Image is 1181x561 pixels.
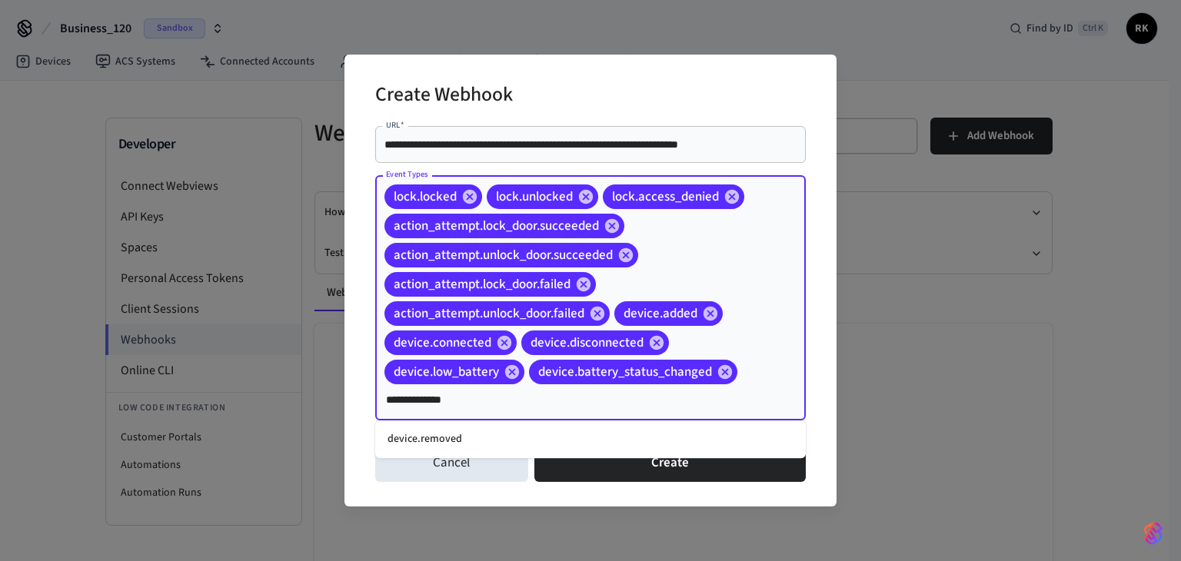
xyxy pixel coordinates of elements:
[375,427,806,452] li: device.removed
[1144,521,1163,546] img: SeamLogoGradient.69752ec5.svg
[384,364,508,380] span: device.low_battery
[384,272,596,297] div: action_attempt.lock_door.failed
[529,364,721,380] span: device.battery_status_changed
[384,189,466,204] span: lock.locked
[384,243,638,267] div: action_attempt.unlock_door.succeeded
[375,73,513,120] h2: Create Webhook
[386,168,428,180] label: Event Types
[521,335,653,350] span: device.disconnected
[384,277,580,292] span: action_attempt.lock_door.failed
[614,301,723,326] div: device.added
[529,360,737,384] div: device.battery_status_changed
[603,189,728,204] span: lock.access_denied
[487,184,598,209] div: lock.unlocked
[386,119,404,131] label: URL
[603,184,744,209] div: lock.access_denied
[384,360,524,384] div: device.low_battery
[384,247,622,263] span: action_attempt.unlock_door.succeeded
[384,335,501,350] span: device.connected
[534,445,806,482] button: Create
[487,189,582,204] span: lock.unlocked
[384,306,594,321] span: action_attempt.unlock_door.failed
[521,330,669,355] div: device.disconnected
[384,330,517,355] div: device.connected
[384,184,482,209] div: lock.locked
[384,214,624,238] div: action_attempt.lock_door.succeeded
[614,306,707,321] span: device.added
[375,445,528,482] button: Cancel
[384,301,610,326] div: action_attempt.unlock_door.failed
[384,218,608,234] span: action_attempt.lock_door.succeeded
